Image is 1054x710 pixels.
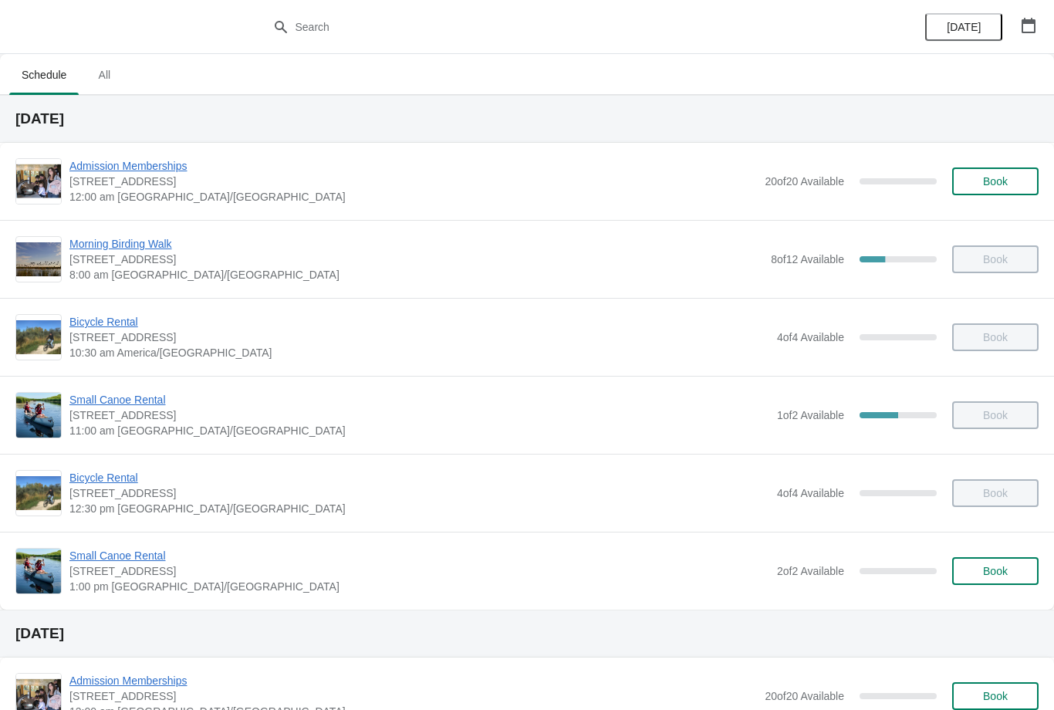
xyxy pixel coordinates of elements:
[947,21,981,33] span: [DATE]
[69,174,757,189] span: [STREET_ADDRESS]
[925,13,1002,41] button: [DATE]
[9,61,79,89] span: Schedule
[69,392,769,407] span: Small Canoe Rental
[15,626,1039,641] h2: [DATE]
[771,253,844,265] span: 8 of 12 Available
[69,688,757,704] span: [STREET_ADDRESS]
[85,61,123,89] span: All
[952,557,1039,585] button: Book
[777,487,844,499] span: 4 of 4 Available
[16,476,61,510] img: Bicycle Rental | 1 Snow Goose Bay, Stonewall, MB R0C 2Z0 | 12:30 pm America/Winnipeg
[16,549,61,593] img: Small Canoe Rental | 1 Snow Goose Bay, Stonewall, MB R0C 2Z0 | 1:00 pm America/Winnipeg
[983,175,1008,188] span: Book
[69,314,769,330] span: Bicycle Rental
[69,579,769,594] span: 1:00 pm [GEOGRAPHIC_DATA]/[GEOGRAPHIC_DATA]
[16,320,61,354] img: Bicycle Rental | 1 Snow Goose Bay, Stonewall, MB R0C 2Z0 | 10:30 am America/Winnipeg
[69,330,769,345] span: [STREET_ADDRESS]
[69,267,763,282] span: 8:00 am [GEOGRAPHIC_DATA]/[GEOGRAPHIC_DATA]
[15,111,1039,127] h2: [DATE]
[69,423,769,438] span: 11:00 am [GEOGRAPHIC_DATA]/[GEOGRAPHIC_DATA]
[69,236,763,252] span: Morning Birding Walk
[69,485,769,501] span: [STREET_ADDRESS]
[952,682,1039,710] button: Book
[69,158,757,174] span: Admission Memberships
[69,189,757,205] span: 12:00 am [GEOGRAPHIC_DATA]/[GEOGRAPHIC_DATA]
[295,13,791,41] input: Search
[69,407,769,423] span: [STREET_ADDRESS]
[16,242,61,276] img: Morning Birding Walk | 1 Snow Goose Bay, Stonewall, MB R0C 2Z0 | 8:00 am America/Winnipeg
[69,548,769,563] span: Small Canoe Rental
[777,331,844,343] span: 4 of 4 Available
[69,673,757,688] span: Admission Memberships
[69,501,769,516] span: 12:30 pm [GEOGRAPHIC_DATA]/[GEOGRAPHIC_DATA]
[765,690,844,702] span: 20 of 20 Available
[777,409,844,421] span: 1 of 2 Available
[983,565,1008,577] span: Book
[952,167,1039,195] button: Book
[16,393,61,438] img: Small Canoe Rental | 1 Snow Goose Bay, Stonewall, MB R0C 2Z0 | 11:00 am America/Winnipeg
[69,252,763,267] span: [STREET_ADDRESS]
[983,690,1008,702] span: Book
[69,563,769,579] span: [STREET_ADDRESS]
[777,565,844,577] span: 2 of 2 Available
[69,345,769,360] span: 10:30 am America/[GEOGRAPHIC_DATA]
[69,470,769,485] span: Bicycle Rental
[765,175,844,188] span: 20 of 20 Available
[16,159,61,204] img: Admission Memberships | 1 Snow Goose Bay, Stonewall, MB R0C 2Z0 | 12:00 am America/Winnipeg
